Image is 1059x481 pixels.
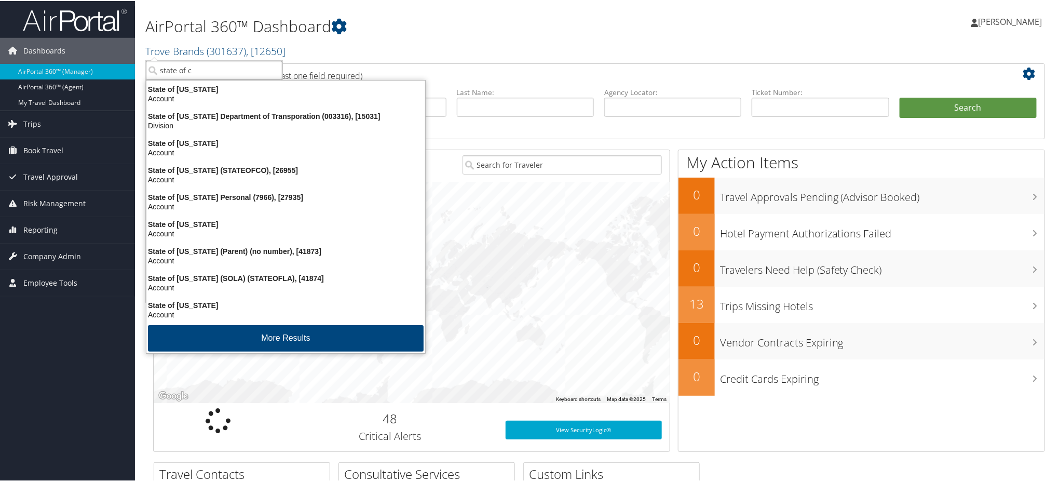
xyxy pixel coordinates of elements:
[678,221,715,239] h2: 0
[207,43,246,57] span: ( 301637 )
[720,293,1044,313] h3: Trips Missing Hotels
[156,389,191,402] img: Google
[607,395,646,401] span: Map data ©2025
[145,15,750,36] h1: AirPortal 360™ Dashboard
[720,366,1044,385] h3: Credit Cards Expiring
[23,216,58,242] span: Reporting
[140,165,431,174] div: State of [US_STATE] (STATEOFCO), [26955]
[290,409,490,426] h2: 48
[140,192,431,201] div: State of [US_STATE] Personal (7966), [27935]
[140,228,431,237] div: Account
[140,309,431,318] div: Account
[23,7,127,31] img: airportal-logo.png
[678,249,1044,286] a: 0Travelers Need Help (Safety Check)
[140,201,431,210] div: Account
[506,420,662,438] a: View SecurityLogic®
[140,93,431,102] div: Account
[140,84,431,93] div: State of [US_STATE]
[678,322,1044,358] a: 0Vendor Contracts Expiring
[678,330,715,348] h2: 0
[145,43,286,57] a: Trove Brands
[556,395,601,402] button: Keyboard shortcuts
[720,329,1044,349] h3: Vendor Contracts Expiring
[290,428,490,443] h3: Critical Alerts
[457,86,594,97] label: Last Name:
[720,220,1044,240] h3: Hotel Payment Authorizations Failed
[23,269,77,295] span: Employee Tools
[678,286,1044,322] a: 13Trips Missing Hotels
[140,219,431,228] div: State of [US_STATE]
[23,190,86,216] span: Risk Management
[678,177,1044,213] a: 0Travel Approvals Pending (Advisor Booked)
[678,294,715,312] h2: 13
[23,37,65,63] span: Dashboards
[678,151,1044,172] h1: My Action Items
[140,255,431,264] div: Account
[140,120,431,129] div: Division
[140,138,431,147] div: State of [US_STATE]
[752,86,889,97] label: Ticket Number:
[140,147,431,156] div: Account
[23,163,78,189] span: Travel Approval
[978,15,1042,26] span: [PERSON_NAME]
[678,258,715,275] h2: 0
[148,324,424,351] button: More Results
[971,5,1053,36] a: [PERSON_NAME]
[161,64,962,82] h2: Airtinerary Lookup
[246,43,286,57] span: , [ 12650 ]
[678,185,715,203] h2: 0
[140,246,431,255] div: State of [US_STATE] (Parent) (no number), [41873]
[140,174,431,183] div: Account
[23,243,81,269] span: Company Admin
[720,257,1044,276] h3: Travelers Need Help (Safety Check)
[720,184,1044,204] h3: Travel Approvals Pending (Advisor Booked)
[146,60,282,79] input: Search Accounts
[678,367,715,384] h2: 0
[23,110,41,136] span: Trips
[678,358,1044,395] a: 0Credit Cards Expiring
[140,300,431,309] div: State of [US_STATE]
[652,395,667,401] a: Terms (opens in new tab)
[140,282,431,291] div: Account
[463,154,662,173] input: Search for Traveler
[263,69,362,81] span: (at least one field required)
[678,213,1044,249] a: 0Hotel Payment Authorizations Failed
[140,111,431,120] div: State of [US_STATE] Department of Transporation (003316), [15031]
[604,86,741,97] label: Agency Locator:
[23,137,63,163] span: Book Travel
[140,273,431,282] div: State of [US_STATE] (SOLA) (STATEOFLA), [41874]
[900,97,1037,117] button: Search
[156,389,191,402] a: Open this area in Google Maps (opens a new window)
